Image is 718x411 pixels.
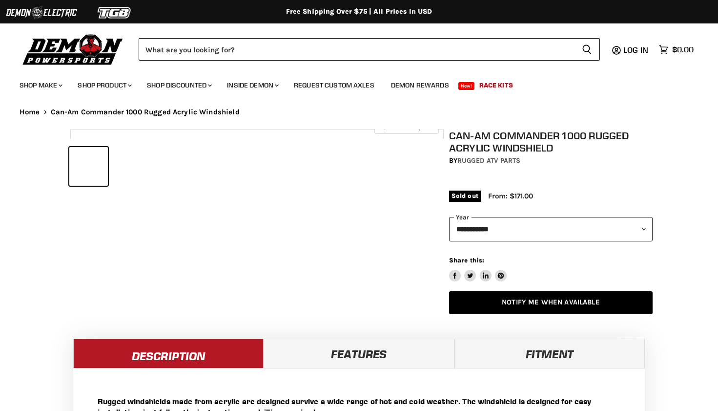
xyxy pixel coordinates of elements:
[287,75,382,95] a: Request Custom Axles
[51,108,240,116] span: Can-Am Commander 1000 Rugged Acrylic Windshield
[139,38,574,61] input: Search
[384,75,456,95] a: Demon Rewards
[449,217,653,241] select: year
[69,147,108,186] button: IMAGE thumbnail
[449,191,481,201] span: Sold out
[654,43,698,57] a: $0.00
[449,130,653,154] h1: Can-Am Commander 1000 Rugged Acrylic Windshield
[449,256,507,282] aside: Share this:
[5,3,78,22] img: Demon Electric Logo 2
[220,75,285,95] a: Inside Demon
[73,339,264,368] a: Description
[78,3,151,22] img: TGB Logo 2
[20,108,40,116] a: Home
[449,291,653,314] a: Notify Me When Available
[449,155,653,166] div: by
[619,45,654,54] a: Log in
[672,45,694,54] span: $0.00
[139,38,600,61] form: Product
[623,45,648,55] span: Log in
[70,75,138,95] a: Shop Product
[574,38,600,61] button: Search
[140,75,218,95] a: Shop Discounted
[12,71,691,95] ul: Main menu
[12,75,68,95] a: Shop Make
[488,192,533,200] span: From: $171.00
[458,82,475,90] span: New!
[454,339,645,368] a: Fitment
[379,123,433,130] span: Click to expand
[472,75,520,95] a: Race Kits
[20,32,126,66] img: Demon Powersports
[457,156,520,165] a: Rugged ATV Parts
[449,257,484,264] span: Share this:
[264,339,454,368] a: Features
